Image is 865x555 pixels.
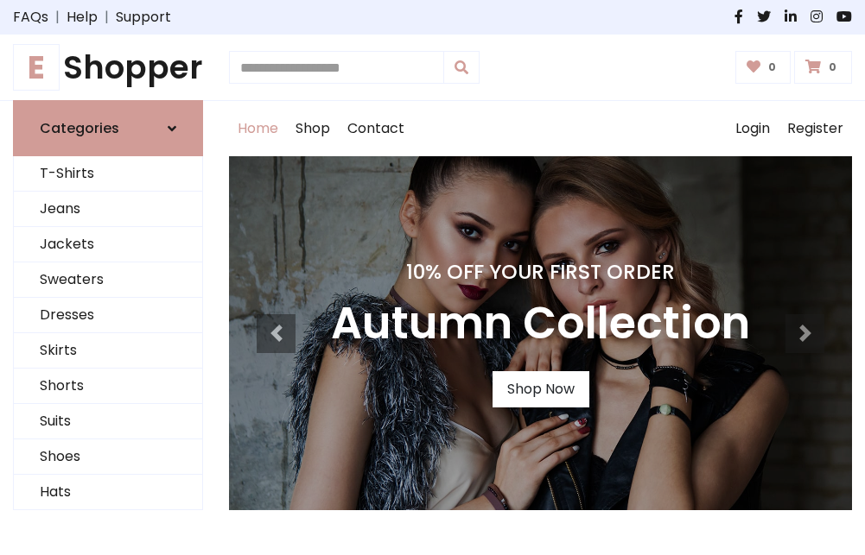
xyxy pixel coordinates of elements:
[331,260,750,284] h4: 10% Off Your First Order
[14,439,202,475] a: Shoes
[229,101,287,156] a: Home
[13,7,48,28] a: FAQs
[13,44,60,91] span: E
[13,100,203,156] a: Categories
[764,60,780,75] span: 0
[14,298,202,333] a: Dresses
[13,48,203,86] h1: Shopper
[14,369,202,404] a: Shorts
[14,192,202,227] a: Jeans
[14,262,202,298] a: Sweaters
[14,227,202,262] a: Jackets
[116,7,171,28] a: Support
[331,298,750,350] h3: Autumn Collection
[14,156,202,192] a: T-Shirts
[735,51,792,84] a: 0
[98,7,116,28] span: |
[779,101,852,156] a: Register
[14,404,202,439] a: Suits
[287,101,339,156] a: Shop
[14,475,202,510] a: Hats
[339,101,413,156] a: Contact
[67,7,98,28] a: Help
[13,48,203,86] a: EShopper
[727,101,779,156] a: Login
[48,7,67,28] span: |
[40,120,119,136] h6: Categories
[493,371,589,407] a: Shop Now
[14,333,202,369] a: Skirts
[824,60,841,75] span: 0
[794,51,852,84] a: 0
